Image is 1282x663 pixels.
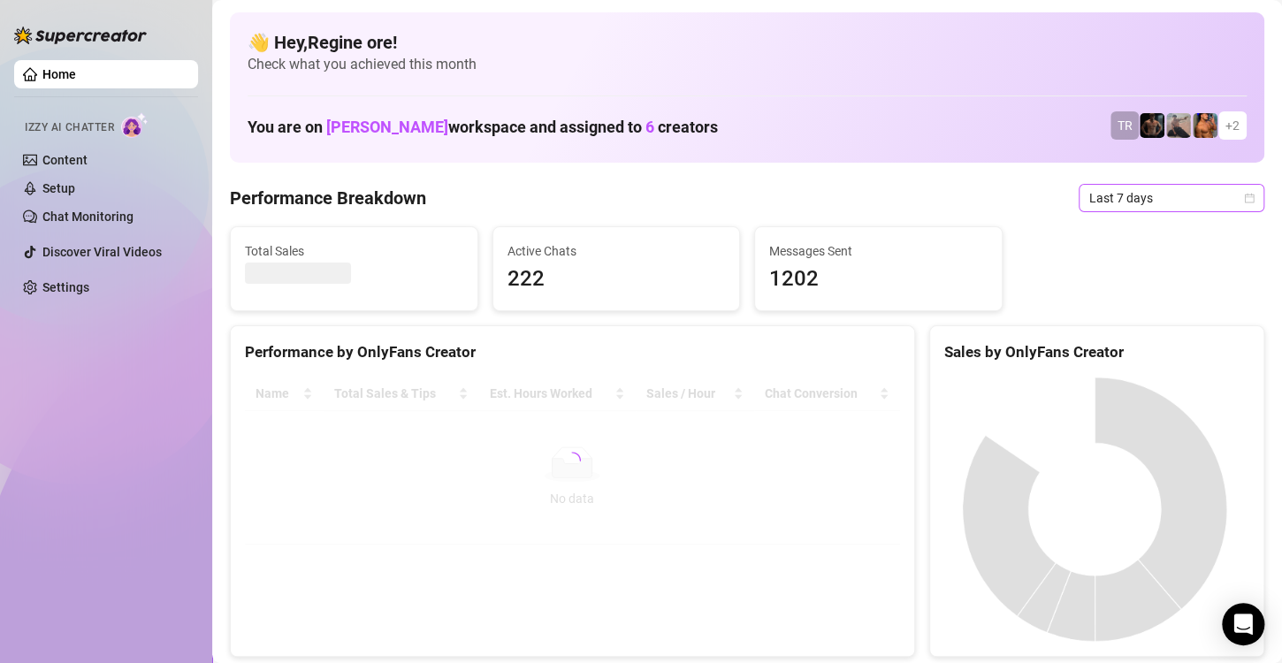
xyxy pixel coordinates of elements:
a: Chat Monitoring [42,210,134,224]
span: 222 [507,263,726,296]
span: loading [561,449,584,473]
h1: You are on workspace and assigned to creators [248,118,718,137]
span: Izzy AI Chatter [25,119,114,136]
span: Last 7 days [1089,185,1254,211]
span: Active Chats [507,241,726,261]
span: TR [1118,116,1133,135]
span: 6 [645,118,654,136]
div: Sales by OnlyFans Creator [944,340,1249,364]
img: logo-BBDzfeDw.svg [14,27,147,44]
img: LC [1166,113,1191,138]
a: Discover Viral Videos [42,245,162,259]
span: 1202 [769,263,988,296]
a: Home [42,67,76,81]
span: Check what you achieved this month [248,55,1247,74]
div: Open Intercom Messenger [1222,603,1264,645]
a: Setup [42,181,75,195]
h4: Performance Breakdown [230,186,426,210]
span: + 2 [1225,116,1240,135]
a: Settings [42,280,89,294]
a: Content [42,153,88,167]
span: Messages Sent [769,241,988,261]
img: AI Chatter [121,112,149,138]
img: Trent [1140,113,1164,138]
span: [PERSON_NAME] [326,118,448,136]
img: JG [1193,113,1217,138]
div: Performance by OnlyFans Creator [245,340,900,364]
span: Total Sales [245,241,463,261]
span: calendar [1244,193,1255,203]
h4: 👋 Hey, Regine ore ! [248,30,1247,55]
